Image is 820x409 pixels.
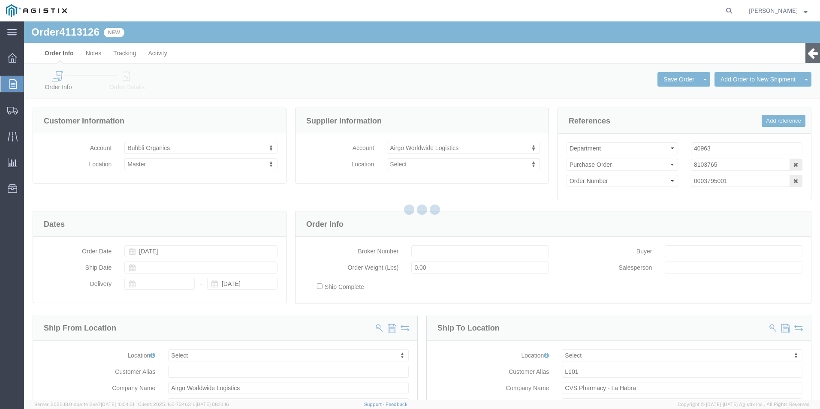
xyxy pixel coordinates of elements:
img: logo [6,4,67,17]
span: [DATE] 10:04:51 [101,402,134,407]
span: [DATE] 08:10:16 [196,402,229,407]
a: Feedback [386,402,407,407]
span: Copyright © [DATE]-[DATE] Agistix Inc., All Rights Reserved [678,401,810,408]
button: [PERSON_NAME] [748,6,808,16]
span: Client: 2025.18.0-7346316 [138,402,229,407]
span: Server: 2025.18.0-daa1fe12ee7 [34,402,134,407]
a: Support [364,402,386,407]
span: Scott Prince [749,6,798,15]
